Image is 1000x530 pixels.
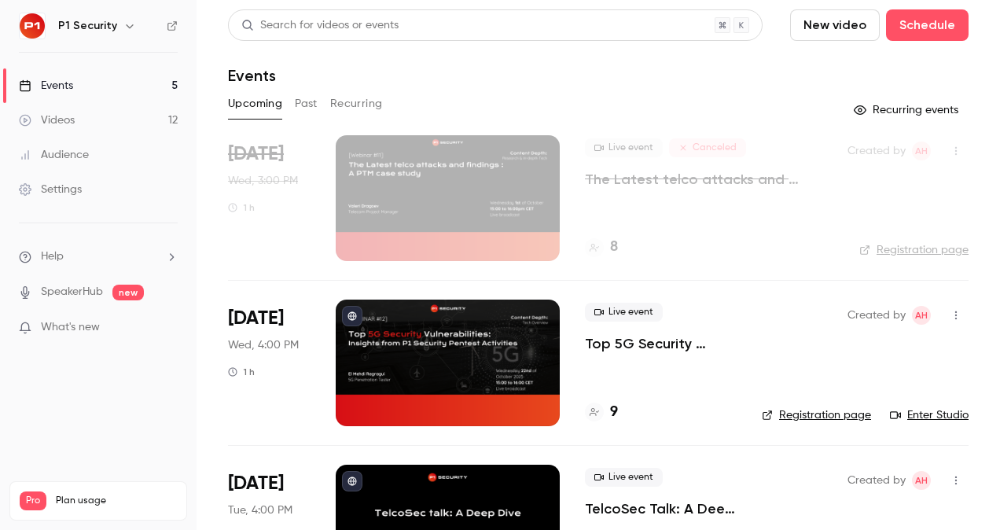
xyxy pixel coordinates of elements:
[915,306,928,325] span: AH
[228,306,284,331] span: [DATE]
[610,402,618,423] h4: 9
[19,78,73,94] div: Events
[228,300,311,425] div: Oct 22 Wed, 4:00 PM (Europe/Paris)
[585,468,663,487] span: Live event
[585,499,737,518] a: TelcoSec Talk: A Deep Dive
[847,306,906,325] span: Created by
[847,142,906,160] span: Created by
[847,98,969,123] button: Recurring events
[610,237,618,258] h4: 8
[228,173,298,189] span: Wed, 3:00 PM
[886,9,969,41] button: Schedule
[669,138,746,157] span: Canceled
[915,471,928,490] span: AH
[330,91,383,116] button: Recurring
[159,321,178,335] iframe: Noticeable Trigger
[41,248,64,265] span: Help
[228,201,255,214] div: 1 h
[890,407,969,423] a: Enter Studio
[228,471,284,496] span: [DATE]
[228,337,299,353] span: Wed, 4:00 PM
[20,491,46,510] span: Pro
[228,66,276,85] h1: Events
[228,135,311,261] div: Oct 1 Wed, 3:00 PM (Europe/Paris)
[585,303,663,322] span: Live event
[585,237,618,258] a: 8
[241,17,399,34] div: Search for videos or events
[912,306,931,325] span: Amine Hayad
[41,284,103,300] a: SpeakerHub
[19,112,75,128] div: Videos
[585,138,663,157] span: Live event
[228,142,284,167] span: [DATE]
[228,91,282,116] button: Upcoming
[228,502,292,518] span: Tue, 4:00 PM
[859,242,969,258] a: Registration page
[790,9,880,41] button: New video
[847,471,906,490] span: Created by
[20,13,45,39] img: P1 Security
[915,142,928,160] span: AH
[228,366,255,378] div: 1 h
[585,334,737,353] a: Top 5G Security Vulnerabilities: Insights from P1 Security Pentest Activities
[912,471,931,490] span: Amine Hayad
[19,182,82,197] div: Settings
[58,18,117,34] h6: P1 Security
[295,91,318,116] button: Past
[585,402,618,423] a: 9
[56,495,177,507] span: Plan usage
[912,142,931,160] span: Amine Hayad
[19,147,89,163] div: Audience
[19,248,178,265] li: help-dropdown-opener
[585,170,822,189] a: The Latest telco attacks and findings : A PTM case study
[762,407,871,423] a: Registration page
[112,285,144,300] span: new
[41,319,100,336] span: What's new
